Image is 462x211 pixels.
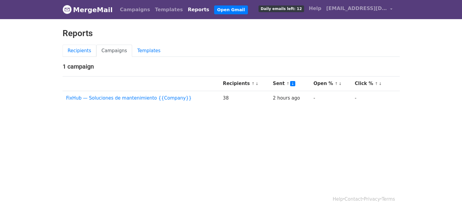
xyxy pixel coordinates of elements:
[252,81,255,86] a: ↑
[63,3,113,16] a: MergeMail
[255,81,258,86] a: ↓
[344,196,362,202] a: Contact
[66,95,192,101] a: FixHub — Soluciones de mantenimiento {{Company}}
[310,77,351,91] th: Open %
[324,2,395,17] a: [EMAIL_ADDRESS][DOMAIN_NAME]
[219,77,269,91] th: Recipients
[256,2,306,15] a: Daily emails left: 12
[382,196,395,202] a: Terms
[63,28,400,39] h2: Reports
[338,81,342,86] a: ↓
[351,77,391,91] th: Click %
[326,5,387,12] span: [EMAIL_ADDRESS][DOMAIN_NAME]
[269,77,310,91] th: Sent
[152,4,185,16] a: Templates
[219,91,269,105] td: 38
[185,4,212,16] a: Reports
[310,91,351,105] td: -
[351,91,391,105] td: -
[132,45,166,57] a: Templates
[432,182,462,211] iframe: Chat Widget
[364,196,380,202] a: Privacy
[63,63,400,70] h4: 1 campaign
[335,81,338,86] a: ↑
[96,45,132,57] a: Campaigns
[378,81,382,86] a: ↓
[286,81,289,86] a: ↑
[432,182,462,211] div: Widget de chat
[258,5,304,12] span: Daily emails left: 12
[63,5,72,14] img: MergeMail logo
[333,196,343,202] a: Help
[375,81,378,86] a: ↑
[269,91,310,105] td: 2 hours ago
[214,5,248,14] a: Open Gmail
[306,2,324,15] a: Help
[118,4,152,16] a: Campaigns
[63,45,97,57] a: Recipients
[290,81,295,86] a: ↓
